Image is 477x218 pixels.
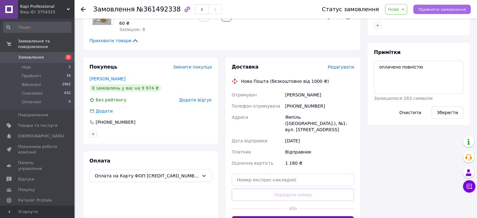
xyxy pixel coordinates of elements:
[432,106,463,119] button: Зберегти
[18,176,34,182] span: Відгуки
[89,38,139,44] span: Приховати товари
[179,97,212,102] span: Додати відгук
[232,115,248,120] span: Адреса
[287,205,299,211] span: або
[18,112,48,118] span: Повідомлення
[119,15,146,20] span: В наявності
[65,55,71,60] span: 2
[18,160,57,171] span: Панель управління
[3,22,71,33] input: Пошук
[413,5,471,14] button: Прийняти замовлення
[284,158,355,169] div: 1 180 ₴
[328,65,354,69] span: Редагувати
[394,106,427,119] button: Очистити
[20,4,67,9] span: Kapi Professional
[119,20,194,26] div: 60 ₴
[22,82,41,87] span: Виконані
[22,99,41,105] span: Оплачені
[22,73,41,79] span: Прийняті
[232,161,273,166] span: Оціночна вартість
[239,78,330,84] div: Нова Пошта (безкоштовно від 1000 ₴)
[89,158,110,164] span: Оплата
[173,65,212,69] span: Змінити покупця
[64,91,71,96] span: 632
[69,65,71,70] span: 2
[284,135,355,146] div: [DATE]
[18,55,44,60] span: Замовлення
[374,49,401,55] span: Примітки
[232,64,259,70] span: Доставка
[232,104,280,109] span: Телефон отримувача
[463,180,475,193] button: Чат з покупцем
[232,92,257,97] span: Отримувач
[374,61,463,94] textarea: оплачено повністю
[232,138,267,143] span: Дата відправки
[93,6,135,13] span: Замовлення
[89,64,117,70] span: Покупець
[232,174,354,186] input: Номер експрес-накладної
[20,9,75,15] div: Ваш ID: 3754325
[96,109,113,113] span: Додати
[18,144,57,155] span: Показники роботи компанії
[96,97,126,102] span: Без рейтингу
[119,27,145,32] span: Залишок: 8
[22,91,43,96] span: Скасовані
[95,172,199,179] span: Оплата на Карту ФОП [CREDIT_CARD_NUMBER]
[388,7,399,12] span: Нове
[18,198,52,203] span: Каталог ProSale
[95,119,136,125] div: [PHONE_NUMBER]
[18,133,64,139] span: [DEMOGRAPHIC_DATA]
[418,7,466,12] span: Прийняти замовлення
[18,123,57,128] span: Товари та послуги
[284,100,355,112] div: [PHONE_NUMBER]
[89,76,125,81] a: [PERSON_NAME]
[18,38,75,50] span: Замовлення та повідомлення
[18,187,35,193] span: Покупці
[66,73,71,79] span: 16
[137,6,181,13] span: №361492338
[284,89,355,100] div: [PERSON_NAME]
[69,99,71,105] span: 0
[81,6,86,12] div: Повернутися назад
[322,6,379,12] div: Статус замовлення
[232,149,251,154] span: Платник
[62,82,71,87] span: 2962
[284,146,355,158] div: Відправник
[374,96,433,101] span: Залишилося 283 символи
[284,112,355,135] div: Ямпіль ([GEOGRAPHIC_DATA].), №1: вул. [STREET_ADDRESS]
[89,84,161,92] div: 8 замовлень у вас на 9 974 ₴
[22,65,31,70] span: Нові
